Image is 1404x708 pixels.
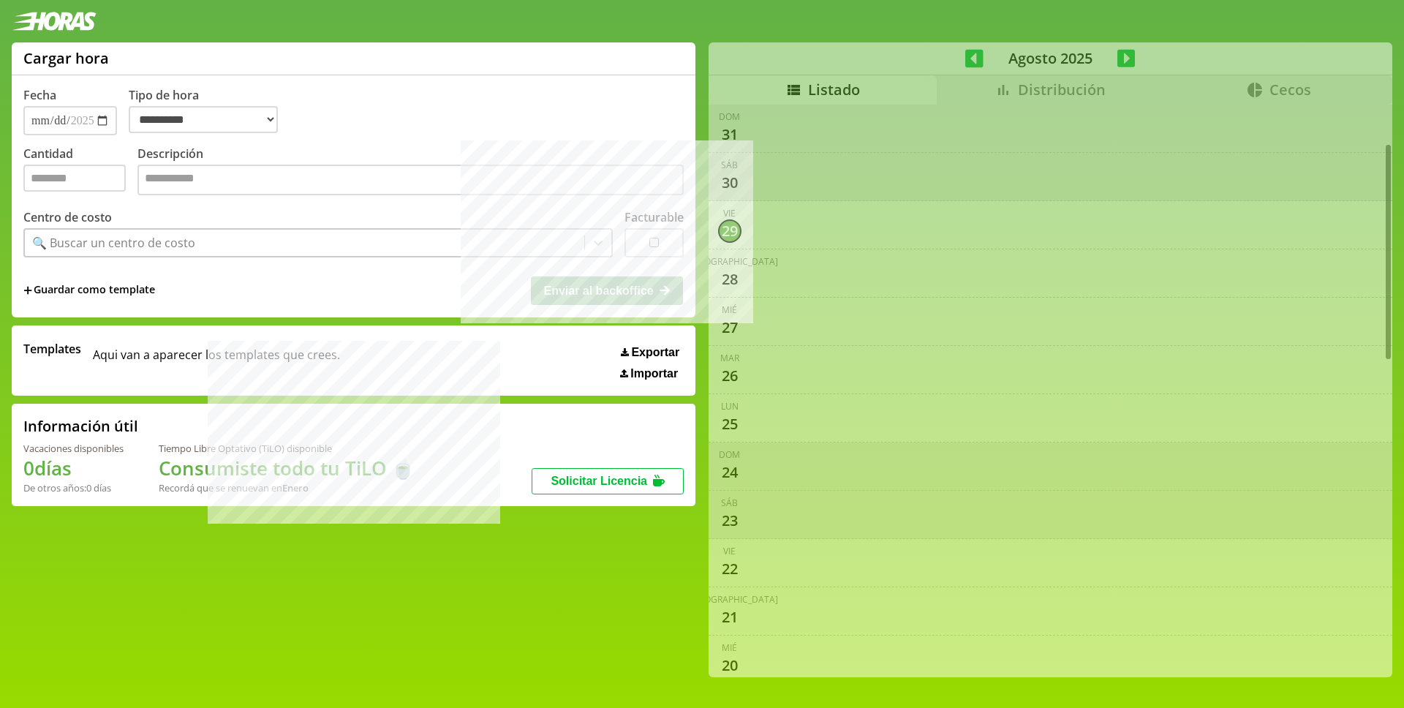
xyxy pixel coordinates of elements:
input: Cantidad [23,165,126,192]
label: Fecha [23,87,56,103]
label: Tipo de hora [129,87,290,135]
div: 🔍 Buscar un centro de costo [32,235,195,251]
div: Tiempo Libre Optativo (TiLO) disponible [159,442,415,455]
span: + [23,282,32,298]
span: Aqui van a aparecer los templates que crees. [93,341,340,380]
label: Cantidad [23,146,137,199]
span: Templates [23,341,81,357]
div: Recordá que se renuevan en [159,481,415,494]
b: Enero [282,481,309,494]
img: logotipo [12,12,97,31]
span: Exportar [631,346,679,359]
span: +Guardar como template [23,282,155,298]
span: Importar [630,367,678,380]
label: Centro de costo [23,209,112,225]
textarea: Descripción [137,165,684,195]
span: Solicitar Licencia [551,475,647,487]
button: Exportar [616,345,684,360]
label: Facturable [624,209,684,225]
label: Descripción [137,146,684,199]
button: Solicitar Licencia [532,468,684,494]
h2: Información útil [23,416,138,436]
div: Vacaciones disponibles [23,442,124,455]
h1: 0 días [23,455,124,481]
div: De otros años: 0 días [23,481,124,494]
h1: Consumiste todo tu TiLO 🍵 [159,455,415,481]
h1: Cargar hora [23,48,109,68]
select: Tipo de hora [129,106,278,133]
